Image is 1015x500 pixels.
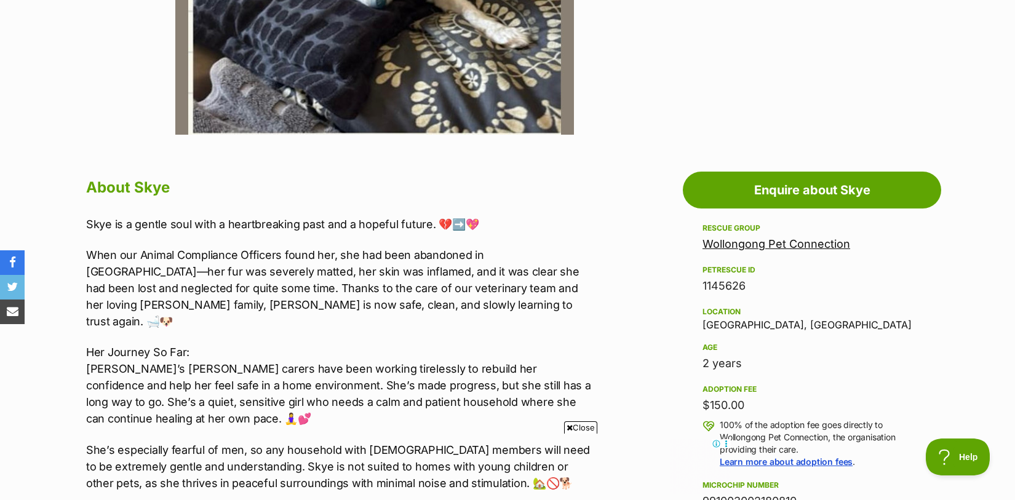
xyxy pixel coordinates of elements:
[86,216,594,232] p: Skye is a gentle soul with a heartbreaking past and a hopeful future. 💔➡️💖
[703,355,921,372] div: 2 years
[703,265,921,275] div: PetRescue ID
[86,442,594,491] p: She’s especially fearful of men, so any household with [DEMOGRAPHIC_DATA] members will need to be...
[703,277,921,295] div: 1145626
[86,174,594,201] h2: About Skye
[86,247,594,330] p: When our Animal Compliance Officers found her, she had been abandoned in [GEOGRAPHIC_DATA]—her fu...
[703,384,921,394] div: Adoption fee
[703,343,921,352] div: Age
[683,172,941,208] a: Enquire about Skye
[703,223,921,233] div: Rescue group
[720,419,921,468] p: 100% of the adoption fee goes directly to Wollongong Pet Connection, the organisation providing t...
[86,344,594,427] p: Her Journey So Far: [PERSON_NAME]’s [PERSON_NAME] carers have been working tirelessly to rebuild ...
[703,304,921,330] div: [GEOGRAPHIC_DATA], [GEOGRAPHIC_DATA]
[720,456,853,467] a: Learn more about adoption fees
[926,438,990,475] iframe: Help Scout Beacon - Open
[703,480,921,490] div: Microchip number
[703,237,850,250] a: Wollongong Pet Connection
[703,397,921,414] div: $150.00
[284,438,731,494] iframe: Advertisement
[703,307,921,317] div: Location
[564,421,597,434] span: Close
